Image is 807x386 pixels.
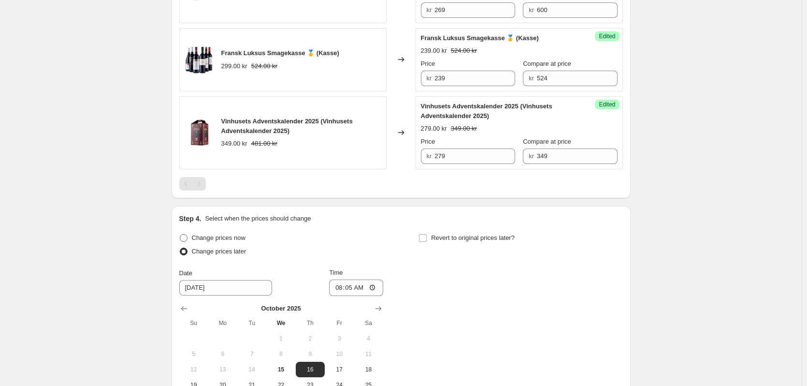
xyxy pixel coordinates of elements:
button: Wednesday October 8 2025 [266,346,295,362]
button: Thursday October 16 2025 [296,362,325,377]
img: Adventskalender_den_nye_80x.jpg [185,118,214,147]
strike: 524.00 kr [451,46,477,56]
input: 10/15/2025 [179,280,272,296]
div: 279.00 kr [421,124,447,134]
th: Tuesday [237,315,266,331]
span: Date [179,269,192,277]
span: kr [529,74,534,82]
span: Su [183,319,204,327]
span: Tu [241,319,262,327]
span: 2 [300,335,321,342]
span: kr [529,6,534,14]
th: Friday [325,315,354,331]
button: Show previous month, September 2025 [177,302,191,315]
span: Edited [599,32,615,40]
span: Vinhusets Adventskalender 2025 (Vinhusets Adventskalender 2025) [221,118,353,134]
span: 14 [241,366,262,373]
span: Fransk Luksus Smagekasse 🥇 (Kasse) [421,34,539,42]
input: 12:00 [329,280,383,296]
span: kr [427,152,432,160]
button: Show next month, November 2025 [372,302,385,315]
span: Change prices now [192,234,245,241]
span: 16 [300,366,321,373]
button: Thursday October 2 2025 [296,331,325,346]
span: 9 [300,350,321,358]
span: Fransk Luksus Smagekasse 🥇 (Kasse) [221,49,339,57]
span: Mo [212,319,233,327]
strike: 524.00 kr [251,61,277,71]
span: 10 [329,350,350,358]
span: kr [529,152,534,160]
strike: 481.00 kr [251,139,277,148]
span: Sa [358,319,379,327]
span: kr [427,6,432,14]
span: 11 [358,350,379,358]
button: Tuesday October 14 2025 [237,362,266,377]
h2: Step 4. [179,214,202,223]
span: 1 [270,335,291,342]
span: 8 [270,350,291,358]
span: Compare at price [523,60,571,67]
span: 3 [329,335,350,342]
button: Friday October 3 2025 [325,331,354,346]
span: 18 [358,366,379,373]
span: Compare at price [523,138,571,145]
span: 4 [358,335,379,342]
button: Tuesday October 7 2025 [237,346,266,362]
span: 12 [183,366,204,373]
span: Change prices later [192,248,246,255]
th: Monday [208,315,237,331]
button: Sunday October 12 2025 [179,362,208,377]
button: Wednesday October 1 2025 [266,331,295,346]
span: kr [427,74,432,82]
div: 239.00 kr [421,46,447,56]
span: 6 [212,350,233,358]
button: Thursday October 9 2025 [296,346,325,362]
span: 7 [241,350,262,358]
th: Wednesday [266,315,295,331]
span: 15 [270,366,291,373]
span: Fr [329,319,350,327]
div: 349.00 kr [221,139,247,148]
span: Revert to original prices later? [431,234,515,241]
button: Today Wednesday October 15 2025 [266,362,295,377]
p: Select when the prices should change [205,214,311,223]
button: Friday October 10 2025 [325,346,354,362]
th: Saturday [354,315,383,331]
span: We [270,319,291,327]
span: Th [300,319,321,327]
img: FranskLuksusSmagekasse_100011_80x.png [185,45,214,74]
span: Price [421,138,435,145]
button: Monday October 6 2025 [208,346,237,362]
button: Saturday October 11 2025 [354,346,383,362]
strike: 349.00 kr [451,124,477,134]
div: 299.00 kr [221,61,247,71]
span: 5 [183,350,204,358]
span: Time [329,269,343,276]
span: 17 [329,366,350,373]
nav: Pagination [179,177,206,191]
span: Price [421,60,435,67]
button: Monday October 13 2025 [208,362,237,377]
button: Friday October 17 2025 [325,362,354,377]
th: Thursday [296,315,325,331]
th: Sunday [179,315,208,331]
button: Saturday October 18 2025 [354,362,383,377]
button: Sunday October 5 2025 [179,346,208,362]
span: 13 [212,366,233,373]
button: Saturday October 4 2025 [354,331,383,346]
span: Vinhusets Adventskalender 2025 (Vinhusets Adventskalender 2025) [421,103,552,119]
span: Edited [599,101,615,108]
